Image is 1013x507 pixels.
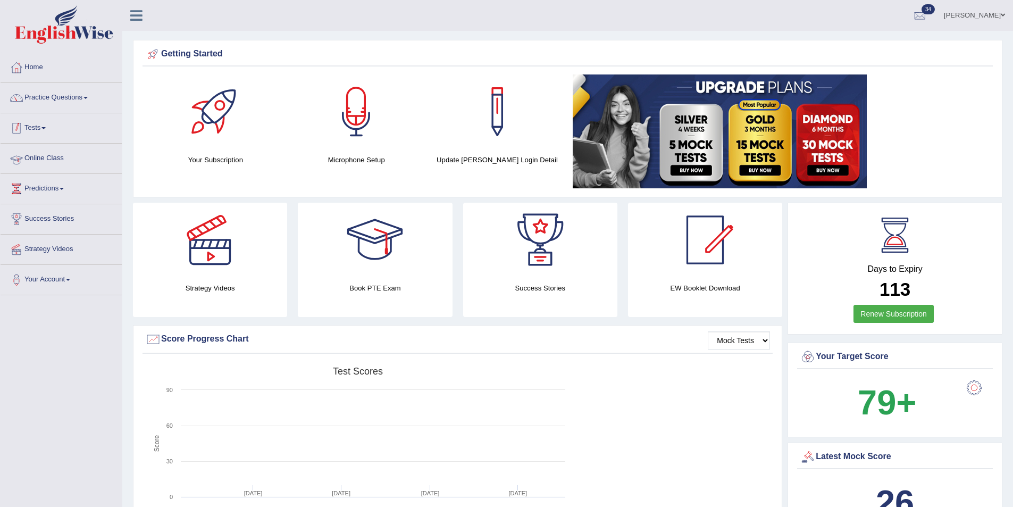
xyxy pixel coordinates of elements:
[244,490,263,496] tspan: [DATE]
[1,174,122,201] a: Predictions
[853,305,934,323] a: Renew Subscription
[166,422,173,429] text: 60
[1,113,122,140] a: Tests
[133,282,287,294] h4: Strategy Videos
[1,204,122,231] a: Success Stories
[1,235,122,261] a: Strategy Videos
[145,331,770,347] div: Score Progress Chart
[145,46,990,62] div: Getting Started
[332,490,350,496] tspan: [DATE]
[298,282,452,294] h4: Book PTE Exam
[166,458,173,464] text: 30
[170,494,173,500] text: 0
[153,435,161,452] tspan: Score
[432,154,563,165] h4: Update [PERSON_NAME] Login Detail
[800,349,990,365] div: Your Target Score
[421,490,440,496] tspan: [DATE]
[150,154,281,165] h4: Your Subscription
[880,279,910,300] b: 113
[166,387,173,393] text: 90
[628,282,782,294] h4: EW Booklet Download
[1,53,122,79] a: Home
[508,490,527,496] tspan: [DATE]
[1,144,122,170] a: Online Class
[573,74,867,188] img: small5.jpg
[800,264,990,274] h4: Days to Expiry
[1,265,122,292] a: Your Account
[858,383,916,422] b: 79+
[800,449,990,465] div: Latest Mock Score
[333,366,383,377] tspan: Test scores
[1,83,122,110] a: Practice Questions
[291,154,422,165] h4: Microphone Setup
[922,4,935,14] span: 34
[463,282,617,294] h4: Success Stories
